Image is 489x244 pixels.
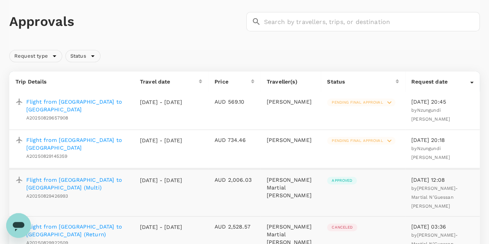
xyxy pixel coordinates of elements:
span: A20250829145359 [26,154,67,159]
p: [DATE] - [DATE] [140,223,182,231]
span: Pending final approval [327,100,387,105]
p: AUD 734.46 [215,136,254,144]
a: Flight from [GEOGRAPHIC_DATA] to [GEOGRAPHIC_DATA] (Multi) [26,176,128,191]
input: Search by travellers, trips, or destination [264,12,480,31]
span: [PERSON_NAME]-Martial N’Guessan [PERSON_NAME] [411,186,458,209]
span: Pending final approval [327,138,387,143]
span: by [411,107,450,122]
span: by [411,146,450,160]
h1: Approvals [9,14,243,30]
p: [PERSON_NAME] martial [PERSON_NAME] [267,176,315,199]
span: Nzungundi [PERSON_NAME] [411,107,450,122]
p: AUD 569.10 [215,98,254,106]
div: Pending final approval [327,99,395,106]
div: Status [327,78,395,85]
div: Request type [9,50,62,62]
p: [DATE] 20:45 [411,98,474,106]
div: Price [215,78,251,85]
span: Nzungundi [PERSON_NAME] [411,146,450,160]
span: A20250829657908 [26,115,68,121]
p: [PERSON_NAME] [267,98,315,106]
div: Pending final approval [327,137,395,145]
p: [DATE] 03:36 [411,223,474,230]
a: Flight from [GEOGRAPHIC_DATA] to [GEOGRAPHIC_DATA] (Return) [26,223,128,238]
div: Request date [411,78,470,85]
p: [DATE] 20:18 [411,136,474,144]
iframe: Button to launch messaging window [6,213,31,238]
a: Flight from [GEOGRAPHIC_DATA] to [GEOGRAPHIC_DATA] [26,136,128,152]
p: Trip Details [15,78,128,85]
span: Request type [10,53,53,60]
p: [DATE] - [DATE] [140,176,182,184]
div: Travel date [140,78,199,85]
p: AUD 2,006.03 [215,176,254,184]
p: Traveller(s) [267,78,315,85]
span: Approved [327,178,357,183]
span: Canceled [327,225,357,230]
span: by [411,186,458,209]
p: [DATE] - [DATE] [140,98,182,106]
p: [DATE] - [DATE] [140,137,182,144]
p: [DATE] 12:08 [411,176,474,184]
div: Status [65,50,101,62]
p: AUD 2,528.57 [215,223,254,230]
p: [PERSON_NAME] [267,136,315,144]
span: A20250829426993 [26,193,68,199]
span: Status [66,53,91,60]
a: Flight from [GEOGRAPHIC_DATA] to [GEOGRAPHIC_DATA] [26,98,128,113]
